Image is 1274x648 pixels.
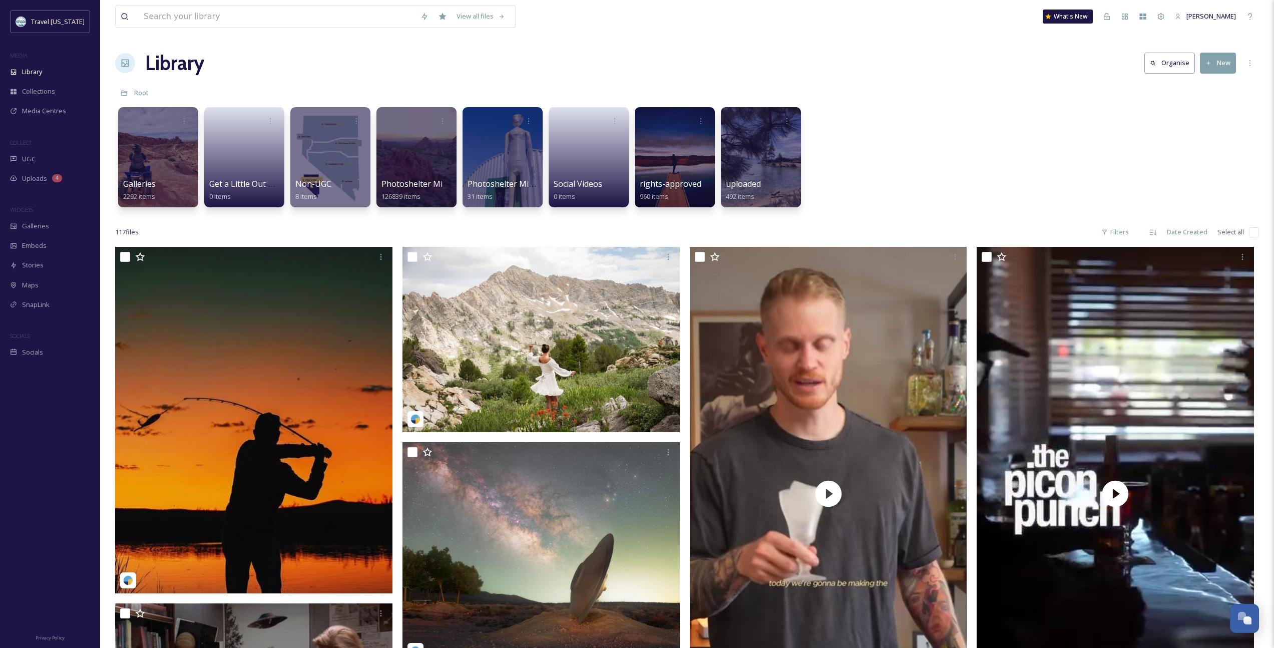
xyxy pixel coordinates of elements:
[22,300,50,309] span: SnapLink
[1200,53,1236,73] button: New
[123,575,133,585] img: snapsea-logo.png
[22,106,66,116] span: Media Centres
[1186,12,1236,21] span: [PERSON_NAME]
[22,348,43,357] span: Socials
[209,178,291,189] span: Get a Little Out There
[1162,222,1212,242] div: Date Created
[10,52,28,59] span: MEDIA
[1230,604,1259,633] button: Open Chat
[16,17,26,27] img: download.jpeg
[1043,10,1093,24] a: What's New
[295,179,331,201] a: Non-UGC8 items
[554,179,602,201] a: Social Videos0 items
[209,192,231,201] span: 0 items
[22,221,49,231] span: Galleries
[134,87,149,99] a: Root
[402,247,680,432] img: j.rose227-4985441.jpg
[726,179,761,201] a: uploaded492 items
[22,241,47,250] span: Embeds
[640,179,701,201] a: rights-approved960 items
[22,87,55,96] span: Collections
[554,192,575,201] span: 0 items
[726,178,761,189] span: uploaded
[1096,222,1134,242] div: Filters
[295,192,317,201] span: 8 items
[139,6,415,28] input: Search your library
[640,178,701,189] span: rights-approved
[381,192,420,201] span: 126839 items
[209,179,291,201] a: Get a Little Out There0 items
[22,174,47,183] span: Uploads
[1144,53,1195,73] button: Organise
[468,178,595,189] span: Photoshelter Migration (Example)
[52,174,62,182] div: 4
[123,179,156,201] a: Galleries2292 items
[22,260,44,270] span: Stories
[22,154,36,164] span: UGC
[31,17,85,26] span: Travel [US_STATE]
[640,192,668,201] span: 960 items
[145,48,204,78] a: Library
[22,67,42,77] span: Library
[1144,53,1200,73] a: Organise
[1217,227,1244,237] span: Select all
[123,192,155,201] span: 2292 items
[410,414,420,424] img: snapsea-logo.png
[10,332,30,340] span: SOCIALS
[10,206,33,213] span: WIDGETS
[115,247,392,593] img: jermcon-5598860.jpg
[726,192,754,201] span: 492 items
[554,178,602,189] span: Social Videos
[115,227,139,237] span: 117 file s
[468,179,595,201] a: Photoshelter Migration (Example)31 items
[123,178,156,189] span: Galleries
[36,634,65,641] span: Privacy Policy
[452,7,510,26] a: View all files
[22,280,39,290] span: Maps
[381,178,471,189] span: Photoshelter Migration
[134,88,149,97] span: Root
[36,631,65,643] a: Privacy Policy
[1170,7,1241,26] a: [PERSON_NAME]
[10,139,32,146] span: COLLECT
[295,178,331,189] span: Non-UGC
[468,192,493,201] span: 31 items
[381,179,471,201] a: Photoshelter Migration126839 items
